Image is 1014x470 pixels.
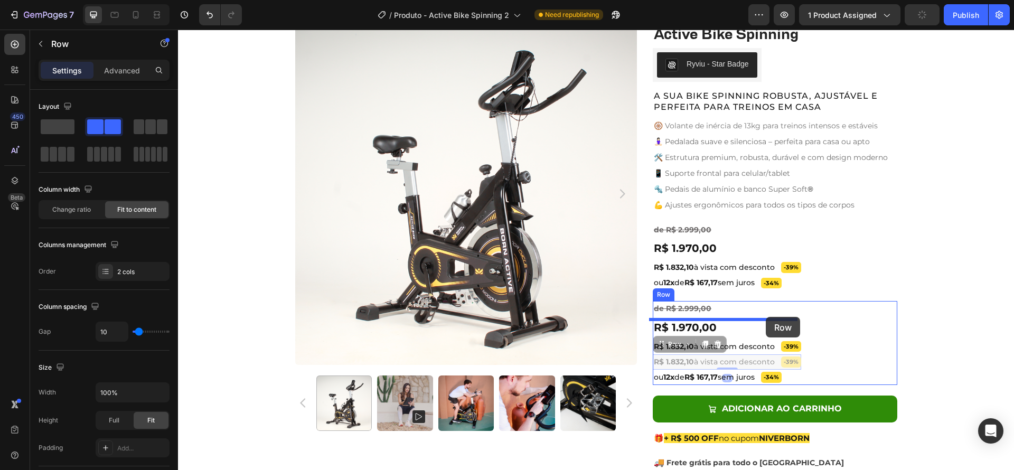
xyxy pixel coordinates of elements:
input: Auto [96,383,169,402]
iframe: Design area [178,30,1014,470]
div: Undo/Redo [199,4,242,25]
span: Need republishing [545,10,599,20]
p: 7 [69,8,74,21]
div: Width [39,388,56,397]
div: Beta [8,193,25,202]
div: 450 [10,112,25,121]
span: 1 product assigned [808,10,877,21]
div: Publish [953,10,979,21]
input: Auto [96,322,128,341]
span: Fit to content [117,205,156,214]
div: Column width [39,183,95,197]
button: 1 product assigned [799,4,900,25]
p: Settings [52,65,82,76]
div: Add... [117,444,167,453]
span: Change ratio [52,205,91,214]
span: Full [109,416,119,425]
span: Fit [147,416,155,425]
span: Produto - Active Bike Spinning 2 [394,10,509,21]
div: Padding [39,443,63,453]
div: Layout [39,100,74,114]
div: Columns management [39,238,121,252]
button: Publish [944,4,988,25]
div: Height [39,416,58,425]
p: Row [51,37,141,50]
p: Advanced [104,65,140,76]
div: Column spacing [39,300,101,314]
div: Open Intercom Messenger [978,418,1003,444]
button: 7 [4,4,79,25]
div: Gap [39,327,51,336]
span: / [389,10,392,21]
div: Order [39,267,56,276]
div: 2 cols [117,267,167,277]
div: Size [39,361,67,375]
